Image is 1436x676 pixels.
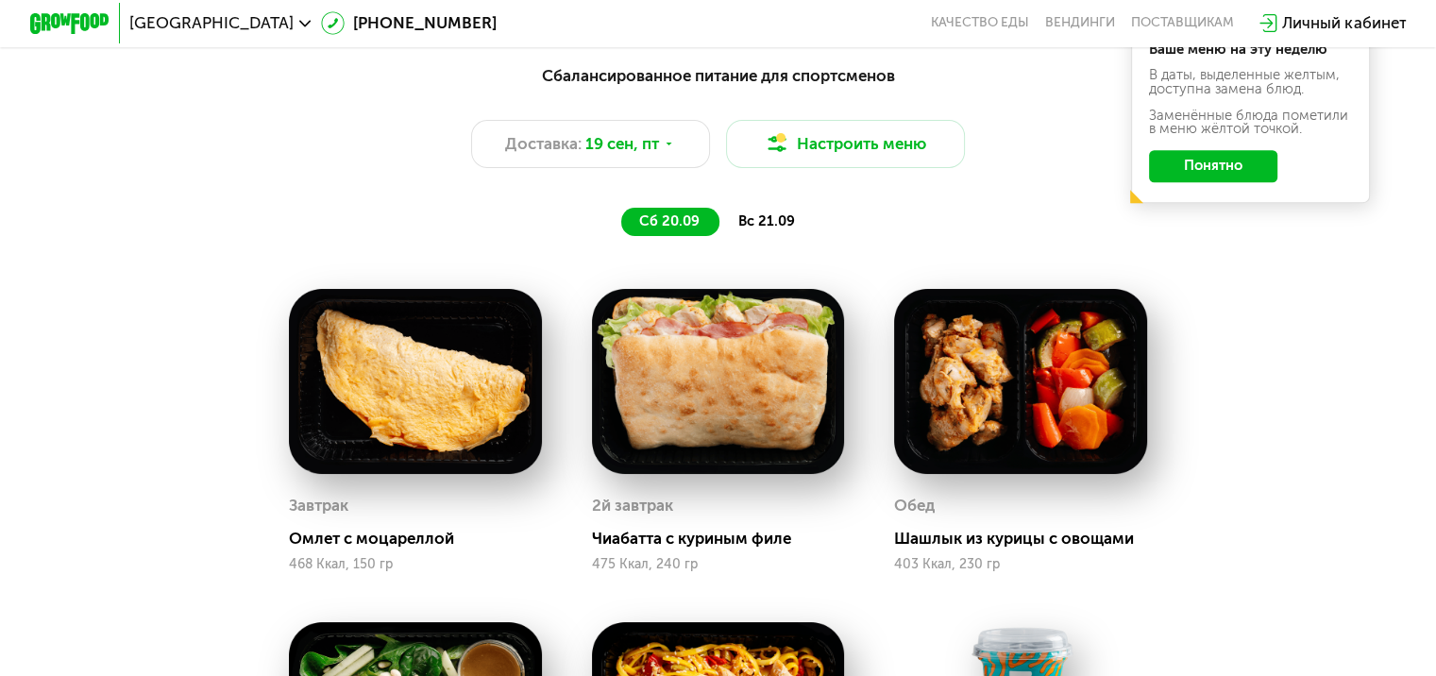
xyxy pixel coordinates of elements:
[289,557,542,572] div: 468 Ккал, 150 гр
[127,63,1309,88] div: Сбалансированное питание для спортсменов
[1045,15,1115,31] a: Вендинги
[129,15,294,31] span: [GEOGRAPHIC_DATA]
[1149,68,1353,96] div: В даты, выделенные желтым, доступна замена блюд.
[1149,109,1353,137] div: Заменённые блюда пометили в меню жёлтой точкой.
[585,132,659,156] span: 19 сен, пт
[592,491,673,521] div: 2й завтрак
[726,120,966,168] button: Настроить меню
[931,15,1029,31] a: Качество еды
[289,529,557,549] div: Омлет с моцареллой
[1149,150,1277,182] button: Понятно
[1282,11,1406,35] div: Личный кабинет
[1149,42,1353,57] div: Ваше меню на эту неделю
[639,212,700,229] span: сб 20.09
[321,11,497,35] a: [PHONE_NUMBER]
[1131,15,1234,31] div: поставщикам
[289,491,348,521] div: Завтрак
[592,557,845,572] div: 475 Ккал, 240 гр
[894,529,1162,549] div: Шашлык из курицы с овощами
[505,132,582,156] span: Доставка:
[894,557,1147,572] div: 403 Ккал, 230 гр
[592,529,860,549] div: Чиабатта с куриным филе
[737,212,794,229] span: вс 21.09
[894,491,935,521] div: Обед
